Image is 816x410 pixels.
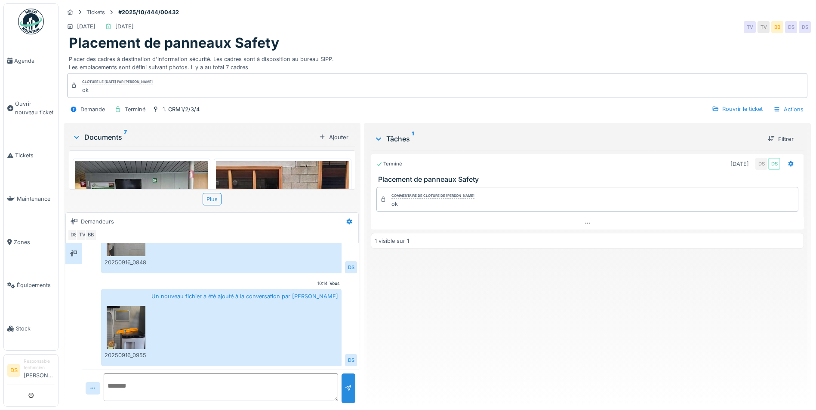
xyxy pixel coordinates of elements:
[14,238,55,246] span: Zones
[216,161,349,264] img: q6oacfwuq7eb5u7gsnjhxcfjblql
[163,105,200,113] div: 1. CRM1/2/3/4
[770,103,807,116] div: Actions
[378,175,800,184] h3: Placement de panneaux Safety
[203,193,222,205] div: Plus
[115,22,134,31] div: [DATE]
[124,132,127,142] sup: 7
[86,8,105,16] div: Tickets
[107,306,145,349] img: bqvqayfcyhygxlkj040mmy59qmg2
[315,132,352,143] div: Ajouter
[345,354,357,366] div: DS
[76,229,88,241] div: TV
[24,358,55,371] div: Responsable technicien
[105,258,148,266] div: 20250916_084834[1].jpg
[768,158,780,170] div: DS
[391,200,474,208] div: ok
[329,280,340,287] div: Vous
[755,158,767,170] div: DS
[82,86,153,94] div: ok
[4,307,58,350] a: Stock
[771,21,783,33] div: BB
[317,280,328,287] div: 10:14
[799,21,811,33] div: DS
[757,21,770,33] div: TV
[376,160,402,168] div: Terminé
[17,195,55,203] span: Maintenance
[72,132,315,142] div: Documents
[4,83,58,134] a: Ouvrir nouveau ticket
[4,39,58,83] a: Agenda
[68,229,80,241] div: DS
[75,161,208,260] img: 6fv8af1yloqtlmaolitd6u9buyjc
[785,21,797,33] div: DS
[374,134,761,144] div: Tâches
[115,8,182,16] strong: #2025/10/444/00432
[80,105,105,113] div: Demande
[77,22,95,31] div: [DATE]
[391,193,474,199] div: Commentaire de clôture de [PERSON_NAME]
[730,160,749,168] div: [DATE]
[744,21,756,33] div: TV
[69,52,806,71] div: Placer des cadres à destination d'information sécurité. Les cadres sont à disposition au bureau S...
[708,103,766,115] div: Rouvrir le ticket
[4,220,58,264] a: Zones
[105,351,148,359] div: 20250916_095512[1].jpg
[4,177,58,220] a: Maintenance
[101,289,342,366] div: Un nouveau fichier a été ajouté à la conversation par [PERSON_NAME]
[7,358,55,385] a: DS Responsable technicien[PERSON_NAME]
[82,79,153,85] div: Clôturé le [DATE] par [PERSON_NAME]
[85,229,97,241] div: BB
[16,324,55,333] span: Stock
[375,237,409,245] div: 1 visible sur 1
[764,133,797,145] div: Filtrer
[69,35,279,51] h1: Placement de panneaux Safety
[4,264,58,307] a: Équipements
[412,134,414,144] sup: 1
[17,281,55,289] span: Équipements
[345,261,357,273] div: DS
[81,217,114,226] div: Demandeurs
[125,105,145,113] div: Terminé
[14,57,55,65] span: Agenda
[4,134,58,177] a: Tickets
[15,151,55,159] span: Tickets
[15,100,55,116] span: Ouvrir nouveau ticket
[24,358,55,383] li: [PERSON_NAME]
[18,9,44,34] img: Badge_color-CXgf-gQk.svg
[7,364,20,377] li: DS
